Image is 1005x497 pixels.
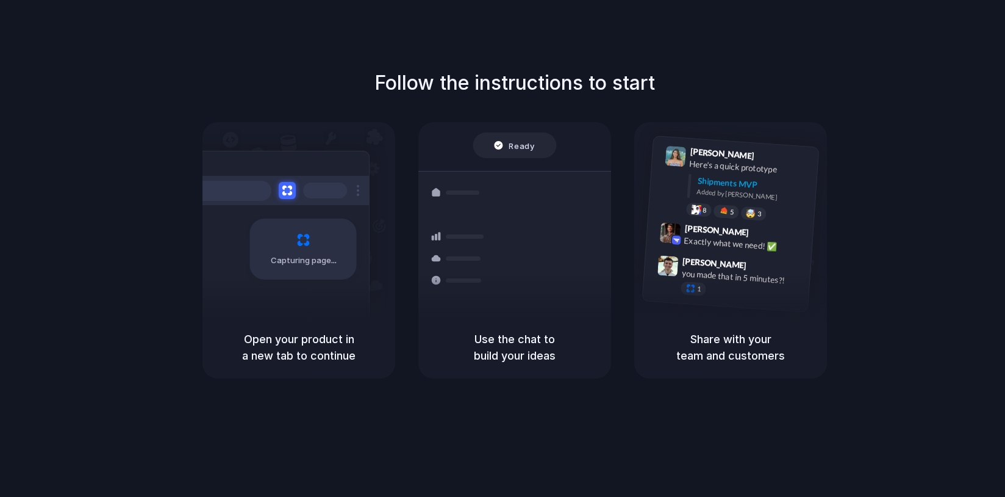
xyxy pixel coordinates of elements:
[684,234,806,255] div: Exactly what we need! ✅
[696,187,809,205] div: Added by [PERSON_NAME]
[757,211,762,217] span: 3
[271,255,338,267] span: Capturing page
[689,158,811,178] div: Here's a quick prototype
[681,267,803,288] div: you made that in 5 minutes?!
[690,145,754,162] span: [PERSON_NAME]
[217,331,381,364] h5: Open your product in a new tab to continue
[509,139,535,151] span: Ready
[697,286,701,292] span: 1
[649,331,812,364] h5: Share with your team and customers
[433,331,596,364] h5: Use the chat to build your ideas
[682,255,747,272] span: [PERSON_NAME]
[753,228,778,242] span: 9:42 AM
[703,207,707,214] span: 8
[697,175,810,195] div: Shipments MVP
[730,209,734,216] span: 5
[746,209,756,218] div: 🤯
[374,68,655,98] h1: Follow the instructions to start
[684,222,749,239] span: [PERSON_NAME]
[750,260,775,275] span: 9:47 AM
[758,151,783,165] span: 9:41 AM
